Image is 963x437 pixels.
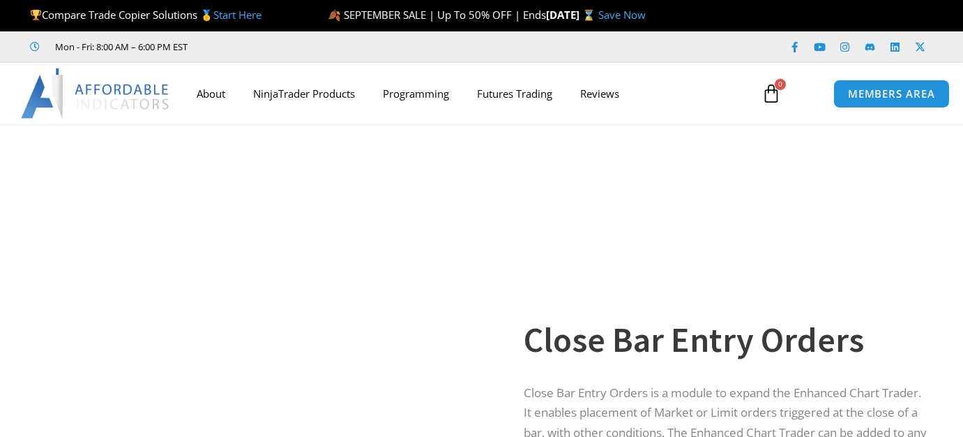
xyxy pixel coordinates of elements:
span: 🍂 SEPTEMBER SALE | Up To 50% OFF | Ends [328,8,546,22]
a: Save Now [598,8,646,22]
iframe: Customer reviews powered by Trustpilot [207,40,416,54]
img: LogoAI | Affordable Indicators – NinjaTrader [21,68,171,119]
a: About [183,77,239,110]
span: Compare Trade Copier Solutions 🥇 [30,8,261,22]
img: 🏆 [31,10,41,20]
nav: Menu [183,77,751,110]
a: Futures Trading [463,77,566,110]
span: Mon - Fri: 8:00 AM – 6:00 PM EST [52,38,188,55]
h1: Close Bar Entry Orders [524,316,928,364]
a: 0 [741,73,802,114]
span: 0 [775,79,786,90]
a: Programming [369,77,463,110]
a: Reviews [566,77,633,110]
a: NinjaTrader Products [239,77,369,110]
span: MEMBERS AREA [848,89,935,99]
a: MEMBERS AREA [833,80,950,108]
strong: [DATE] ⌛ [546,8,598,22]
a: Start Here [213,8,261,22]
